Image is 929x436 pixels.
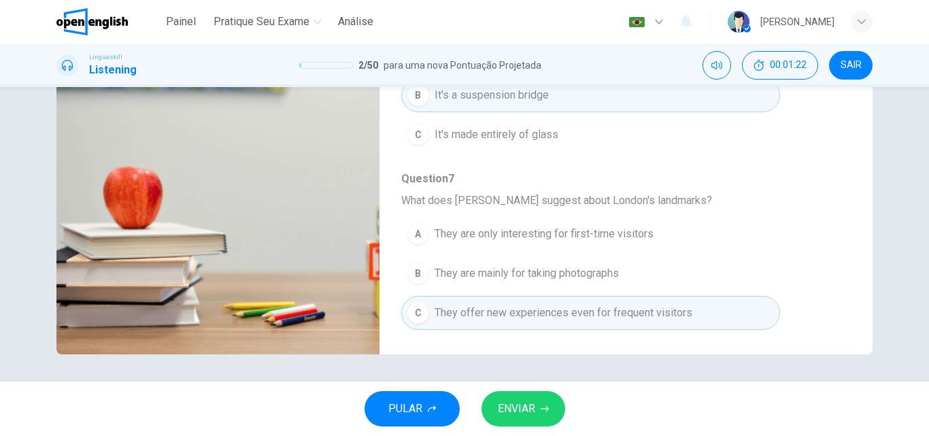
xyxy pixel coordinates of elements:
img: Listen to Sarah, a tour guide, talking about famous landmarks in London. [56,37,379,354]
button: ENVIAR [482,391,565,426]
span: Análise [338,14,373,30]
div: B [407,84,429,106]
span: It's a suspension bridge [435,87,549,103]
div: C [407,124,429,146]
button: CIt's made entirely of glass [401,118,780,152]
div: [PERSON_NAME] [760,14,834,30]
button: BIt's a suspension bridge [401,78,780,112]
button: CThey offer new experiences even for frequent visitors [401,296,780,330]
span: ENVIAR [498,399,535,418]
button: PULAR [365,391,460,426]
button: BThey are mainly for taking photographs [401,256,780,290]
span: Linguaskill [89,52,122,62]
span: They are only interesting for first-time visitors [435,226,654,242]
span: What does [PERSON_NAME] suggest about London's landmarks? [401,192,829,209]
button: SAIR [829,51,873,80]
div: A [407,223,429,245]
span: 00:01:22 [770,60,807,71]
span: They are mainly for taking photographs [435,265,619,282]
button: Análise [333,10,379,34]
div: Esconder [742,51,818,80]
span: para uma nova Pontuação Projetada [384,57,541,73]
img: OpenEnglish logo [56,8,128,35]
button: Painel [159,10,203,34]
div: B [407,263,429,284]
span: Question 7 [401,171,829,187]
button: AThey are only interesting for first-time visitors [401,217,780,251]
div: C [407,302,429,324]
button: 00:01:22 [742,51,818,80]
button: Pratique seu exame [208,10,327,34]
span: It's made entirely of glass [435,127,558,143]
span: Painel [166,14,196,30]
div: Silenciar [703,51,731,80]
span: 2 / 50 [358,57,378,73]
span: Pratique seu exame [214,14,309,30]
span: PULAR [388,399,422,418]
span: They offer new experiences even for frequent visitors [435,305,692,321]
a: OpenEnglish logo [56,8,159,35]
span: SAIR [841,60,862,71]
h1: Listening [89,62,137,78]
img: pt [628,17,645,27]
img: Profile picture [728,11,749,33]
